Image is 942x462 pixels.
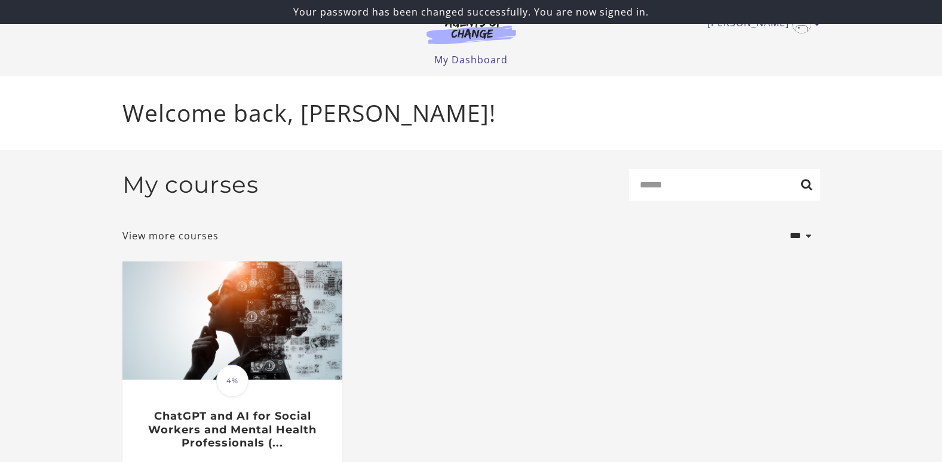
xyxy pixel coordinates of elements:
h3: ChatGPT and AI for Social Workers and Mental Health Professionals (... [135,409,329,450]
span: 4% [216,365,248,397]
h2: My courses [122,171,259,199]
a: Toggle menu [707,14,814,33]
p: Your password has been changed successfully. You are now signed in. [5,5,937,19]
a: View more courses [122,229,219,243]
img: Agents of Change Logo [414,17,529,44]
p: Welcome back, [PERSON_NAME]! [122,96,820,131]
a: My Dashboard [434,53,508,66]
